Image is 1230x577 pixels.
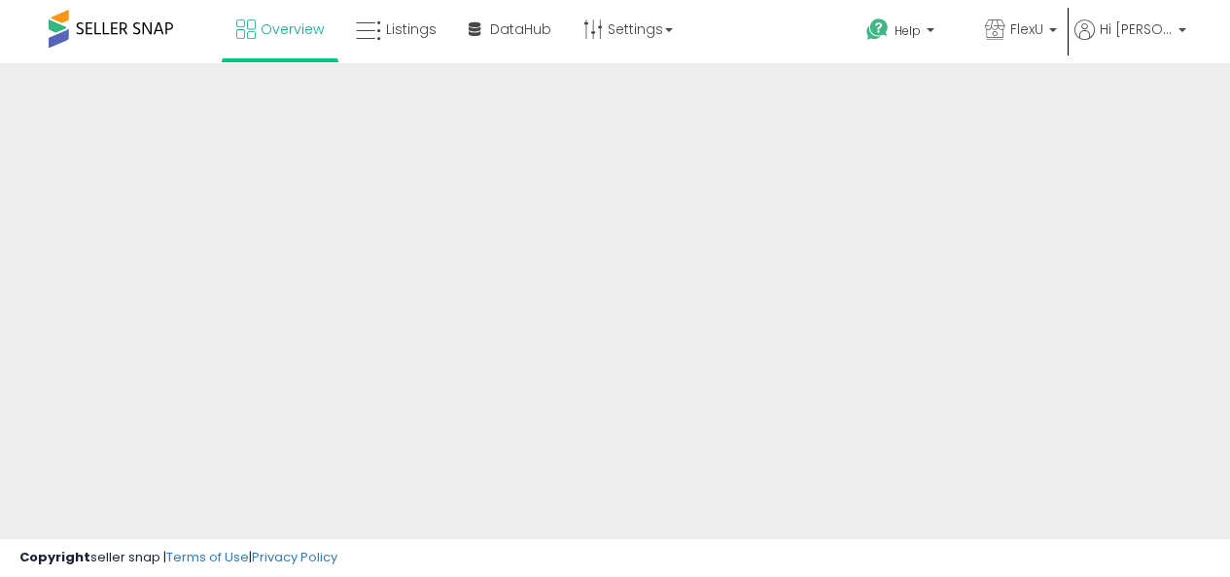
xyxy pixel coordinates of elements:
[19,549,337,567] div: seller snap | |
[166,548,249,566] a: Terms of Use
[851,3,967,63] a: Help
[1074,19,1186,63] a: Hi [PERSON_NAME]
[1100,19,1173,39] span: Hi [PERSON_NAME]
[1010,19,1043,39] span: FlexU
[19,548,90,566] strong: Copyright
[386,19,437,39] span: Listings
[261,19,324,39] span: Overview
[895,22,921,39] span: Help
[865,18,890,42] i: Get Help
[252,548,337,566] a: Privacy Policy
[490,19,551,39] span: DataHub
